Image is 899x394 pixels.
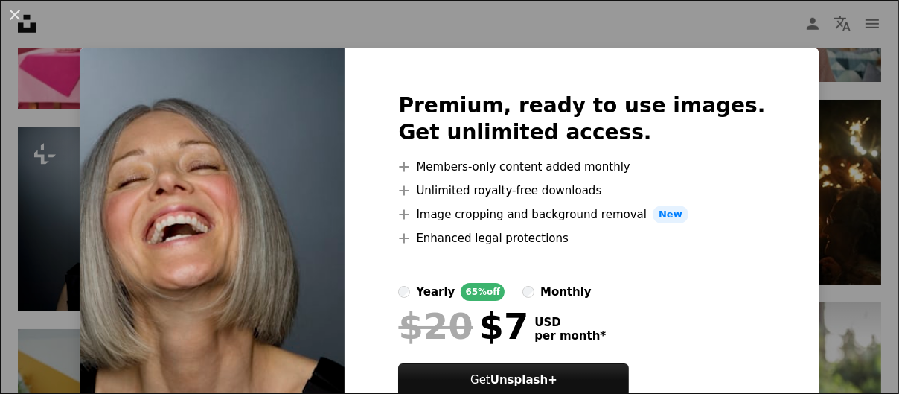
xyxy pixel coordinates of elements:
span: New [653,206,688,223]
div: monthly [540,283,592,301]
strong: Unsplash+ [490,373,557,387]
input: monthly [522,286,534,298]
span: per month * [534,329,606,343]
div: 65% off [461,283,505,301]
li: Image cropping and background removal [398,206,765,223]
li: Members-only content added monthly [398,158,765,176]
div: yearly [416,283,455,301]
li: Unlimited royalty-free downloads [398,182,765,200]
input: yearly65%off [398,286,410,298]
li: Enhanced legal protections [398,229,765,247]
h2: Premium, ready to use images. Get unlimited access. [398,92,765,146]
div: $7 [398,307,528,346]
span: USD [534,316,606,329]
span: $20 [398,307,473,346]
